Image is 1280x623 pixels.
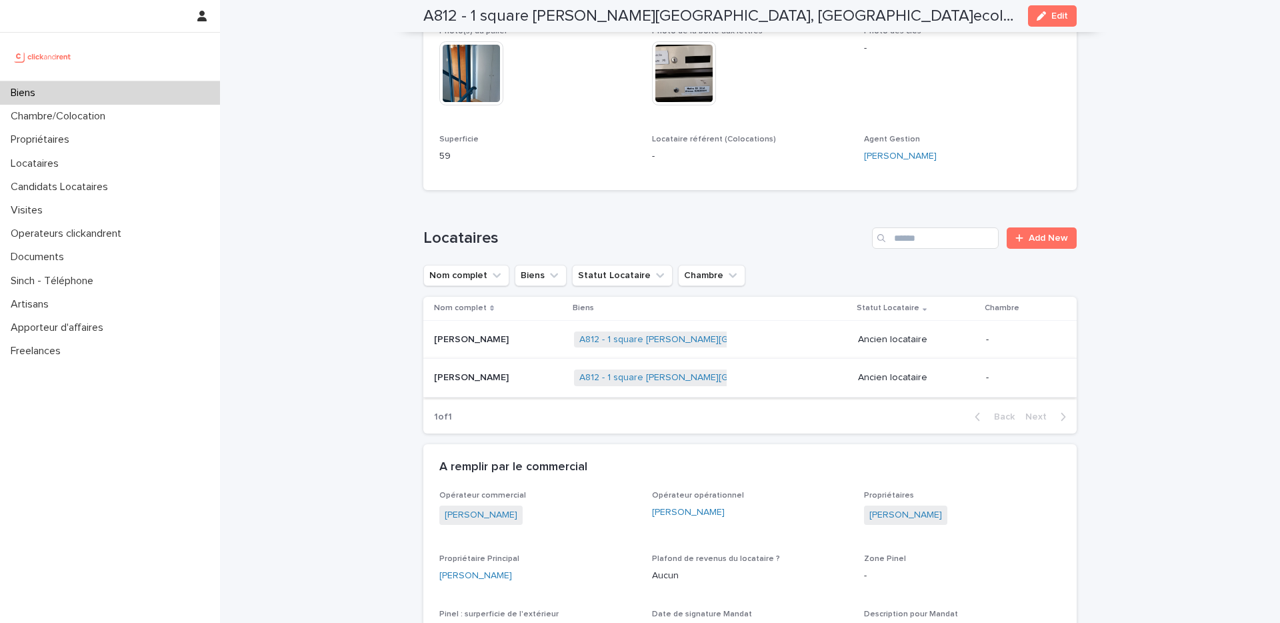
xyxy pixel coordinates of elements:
[986,334,1055,346] p: -
[652,569,849,583] p: Aucun
[986,412,1015,422] span: Back
[5,157,69,170] p: Locataires
[678,265,745,286] button: Chambre
[1007,227,1077,249] a: Add New
[652,555,780,563] span: Plafond de revenus du locataire ?
[439,610,559,618] span: Pinel : surperficie de l'extérieur
[1020,411,1077,423] button: Next
[869,508,942,522] a: [PERSON_NAME]
[423,401,463,434] p: 1 of 1
[864,569,1061,583] p: -
[445,508,517,522] a: [PERSON_NAME]
[5,345,71,358] p: Freelances
[434,301,487,316] p: Nom complet
[1028,5,1077,27] button: Edit
[652,506,725,520] a: [PERSON_NAME]
[864,41,1061,55] p: -
[439,460,587,475] h2: A remplir par le commercial
[964,411,1020,423] button: Back
[5,322,114,334] p: Apporteur d'affaires
[858,334,975,346] p: Ancien locataire
[5,87,46,99] p: Biens
[872,227,999,249] input: Search
[864,555,906,563] span: Zone Pinel
[439,27,507,35] span: Photo(s) du palier
[858,372,975,384] p: Ancien locataire
[423,265,509,286] button: Nom complet
[864,610,958,618] span: Description pour Mandat
[857,301,919,316] p: Statut Locataire
[423,7,1017,26] h2: A812 - 1 square [PERSON_NAME][GEOGRAPHIC_DATA], [GEOGRAPHIC_DATA]ecole 78210
[423,229,867,248] h1: Locataires
[5,227,132,240] p: Operateurs clickandrent
[985,301,1019,316] p: Chambre
[986,372,1055,384] p: -
[1051,11,1068,21] span: Edit
[439,555,519,563] span: Propriétaire Principal
[5,275,104,287] p: Sinch - Téléphone
[652,135,776,143] span: Locataire référent (Colocations)
[1025,412,1055,422] span: Next
[515,265,567,286] button: Biens
[439,492,526,500] span: Opérateur commercial
[434,332,511,346] p: [PERSON_NAME]
[11,43,75,70] img: UCB0brd3T0yccxBKYDjQ
[434,370,511,384] p: [PERSON_NAME]
[652,27,763,35] span: Photo de la boîte aux lettres
[864,27,921,35] span: Photo des clés
[423,320,1077,359] tr: [PERSON_NAME][PERSON_NAME] A812 - 1 square [PERSON_NAME][GEOGRAPHIC_DATA], [GEOGRAPHIC_DATA]ecole...
[5,251,75,263] p: Documents
[5,133,80,146] p: Propriétaires
[439,135,479,143] span: Superficie
[864,135,920,143] span: Agent Gestion
[573,301,594,316] p: Biens
[652,610,752,618] span: Date de signature Mandat
[652,492,744,500] span: Opérateur opérationnel
[5,204,53,217] p: Visites
[439,569,512,583] a: [PERSON_NAME]
[652,149,849,163] p: -
[439,149,636,163] p: 59
[864,492,914,500] span: Propriétaires
[579,334,960,346] a: A812 - 1 square [PERSON_NAME][GEOGRAPHIC_DATA], [GEOGRAPHIC_DATA]ecole 78210
[579,372,960,384] a: A812 - 1 square [PERSON_NAME][GEOGRAPHIC_DATA], [GEOGRAPHIC_DATA]ecole 78210
[572,265,673,286] button: Statut Locataire
[5,298,59,311] p: Artisans
[5,110,116,123] p: Chambre/Colocation
[1029,233,1068,243] span: Add New
[423,359,1077,398] tr: [PERSON_NAME][PERSON_NAME] A812 - 1 square [PERSON_NAME][GEOGRAPHIC_DATA], [GEOGRAPHIC_DATA]ecole...
[5,181,119,193] p: Candidats Locataires
[864,149,937,163] a: [PERSON_NAME]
